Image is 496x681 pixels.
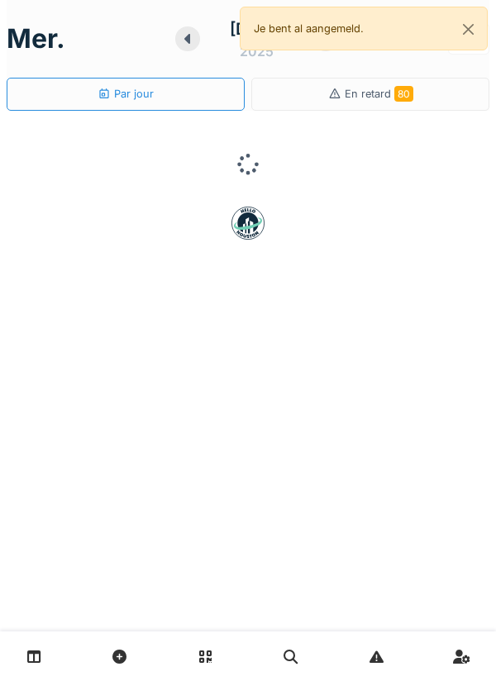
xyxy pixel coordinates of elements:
[231,207,265,240] img: badge-BVDL4wpA.svg
[98,86,154,102] div: Par jour
[240,7,488,50] div: Je bent al aangemeld.
[394,86,413,102] span: 80
[230,17,284,41] div: [DATE]
[345,88,413,100] span: En retard
[7,23,65,55] h1: mer.
[450,7,487,51] button: Close
[240,41,274,61] div: 2025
